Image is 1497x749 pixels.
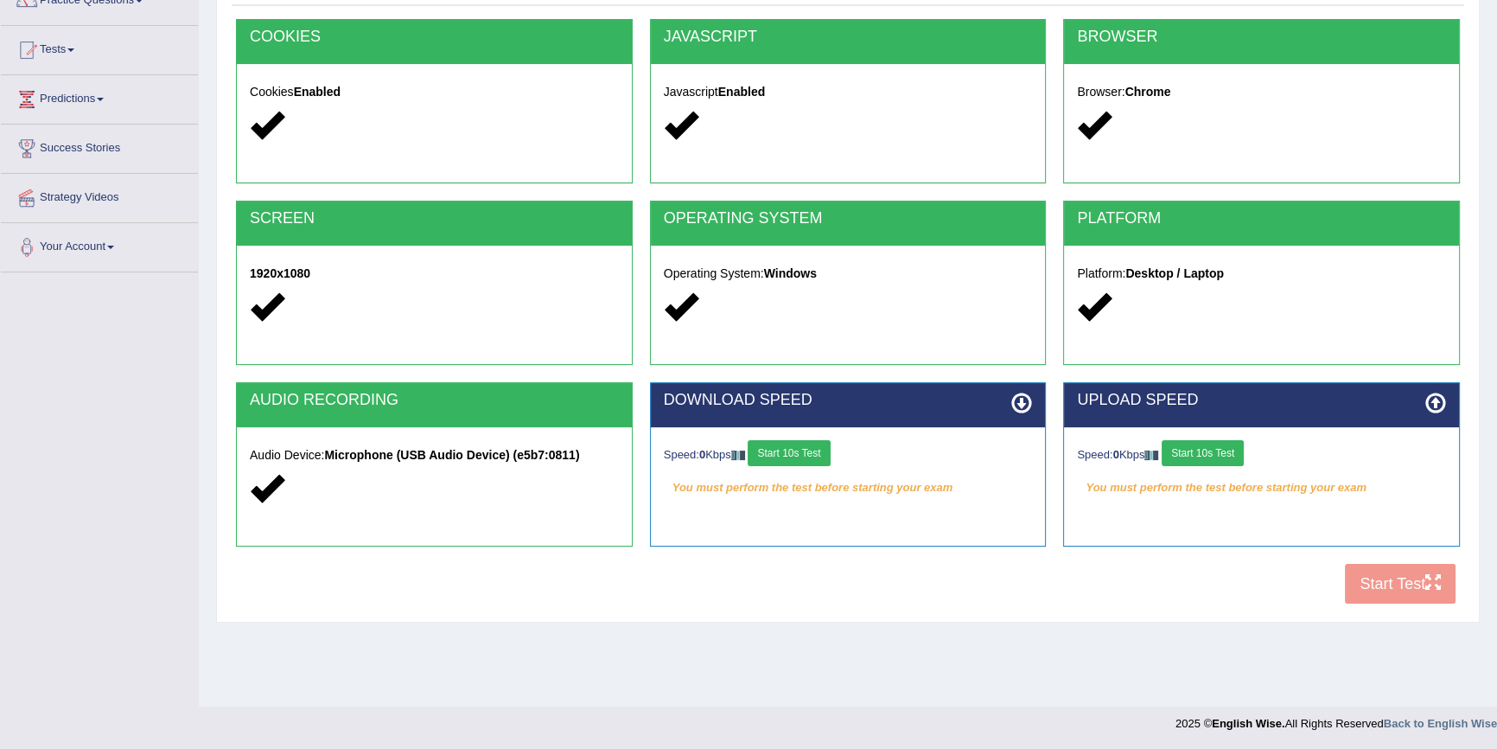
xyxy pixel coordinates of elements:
[1113,448,1119,461] strong: 0
[1175,707,1497,732] div: 2025 © All Rights Reserved
[1144,451,1158,460] img: ajax-loader-fb-connection.gif
[664,210,1033,227] h2: OPERATING SYSTEM
[1077,475,1446,501] em: You must perform the test before starting your exam
[250,86,619,99] h5: Cookies
[664,267,1033,280] h5: Operating System:
[699,448,705,461] strong: 0
[250,392,619,409] h2: AUDIO RECORDING
[748,440,830,466] button: Start 10s Test
[664,475,1033,501] em: You must perform the test before starting your exam
[1162,440,1244,466] button: Start 10s Test
[1077,392,1446,409] h2: UPLOAD SPEED
[1077,267,1446,280] h5: Platform:
[1077,86,1446,99] h5: Browser:
[664,392,1033,409] h2: DOWNLOAD SPEED
[1077,29,1446,46] h2: BROWSER
[664,29,1033,46] h2: JAVASCRIPT
[250,210,619,227] h2: SCREEN
[294,85,341,99] strong: Enabled
[324,448,579,462] strong: Microphone (USB Audio Device) (e5b7:0811)
[1077,210,1446,227] h2: PLATFORM
[1,174,198,217] a: Strategy Videos
[664,440,1033,471] div: Speed: Kbps
[664,86,1033,99] h5: Javascript
[731,451,745,460] img: ajax-loader-fb-connection.gif
[1384,717,1497,730] a: Back to English Wise
[1212,717,1284,730] strong: English Wise.
[1,75,198,118] a: Predictions
[1125,266,1224,280] strong: Desktop / Laptop
[1125,85,1171,99] strong: Chrome
[1,223,198,266] a: Your Account
[250,266,310,280] strong: 1920x1080
[718,85,765,99] strong: Enabled
[764,266,817,280] strong: Windows
[250,29,619,46] h2: COOKIES
[1,26,198,69] a: Tests
[1077,440,1446,471] div: Speed: Kbps
[250,449,619,462] h5: Audio Device:
[1,125,198,168] a: Success Stories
